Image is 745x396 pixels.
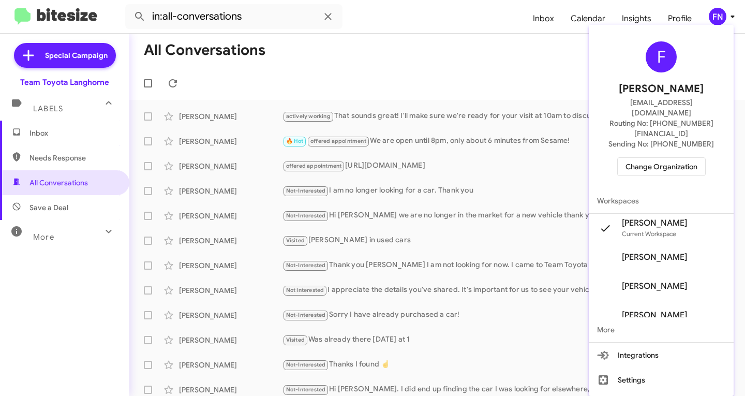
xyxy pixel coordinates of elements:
span: Workspaces [589,188,734,213]
div: F [646,41,677,72]
span: [EMAIL_ADDRESS][DOMAIN_NAME] [601,97,721,118]
span: More [589,317,734,342]
span: Routing No: [PHONE_NUMBER][FINANCIAL_ID] [601,118,721,139]
span: [PERSON_NAME] [622,310,687,320]
span: Current Workspace [622,230,676,238]
span: [PERSON_NAME] [622,218,687,228]
span: Change Organization [625,158,697,175]
button: Change Organization [617,157,706,176]
span: [PERSON_NAME] [619,81,704,97]
span: [PERSON_NAME] [622,252,687,262]
button: Integrations [589,343,734,368]
span: Sending No: [PHONE_NUMBER] [608,139,714,149]
button: Settings [589,368,734,392]
span: [PERSON_NAME] [622,281,687,291]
